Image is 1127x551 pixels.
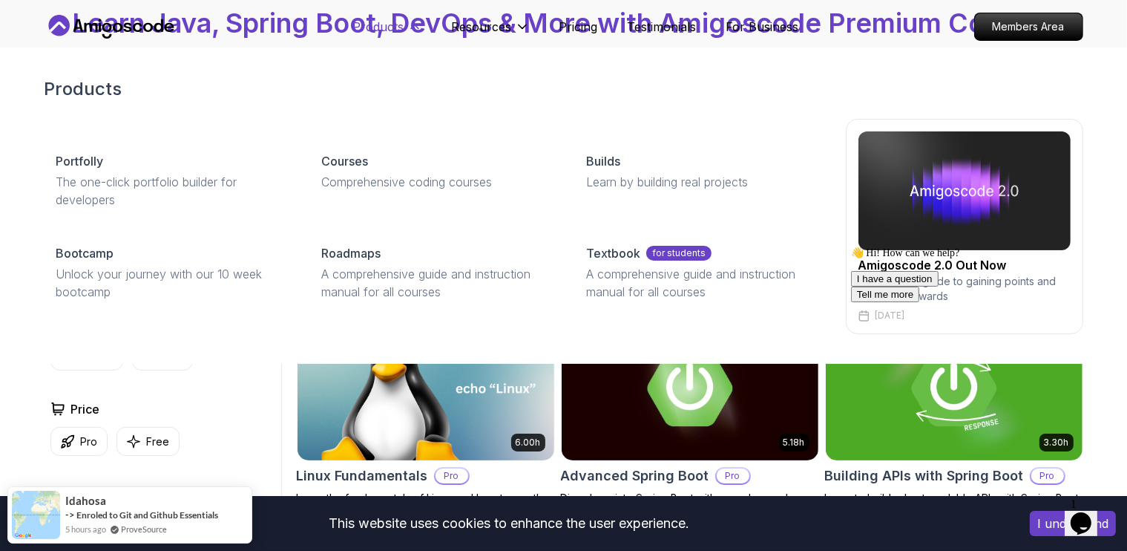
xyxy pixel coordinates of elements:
a: Testimonials [628,18,697,36]
p: 5.18h [783,437,805,449]
p: Pro [81,434,98,449]
button: Pro [50,427,108,456]
p: Learn by building real projects [586,173,815,191]
p: Members Area [975,13,1082,40]
button: I have a question [6,30,93,46]
p: Bootcamp [56,244,114,262]
a: BuildsLearn by building real projects [574,140,827,203]
a: amigoscode 2.0Amigoscode 2.0 Out NowThe Ultimate guide to gaining points and unlocking rewards[DATE] [846,119,1083,334]
h2: Advanced Spring Boot [561,466,709,486]
div: 👋 Hi! How can we help?I have a questionTell me more [6,6,273,62]
span: 👋 Hi! How can we help? [6,7,114,18]
img: Linux Fundamentals card [298,316,554,460]
p: Pro [436,469,468,483]
p: 6.00h [516,437,541,449]
p: The one-click portfolio builder for developers [56,173,286,209]
button: Free [116,427,180,456]
h2: Instructors [74,486,133,503]
p: Dive deep into Spring Boot with our advanced course, designed to take your skills from intermedia... [561,491,819,535]
a: PortfollyThe one-click portfolio builder for developers [45,140,298,221]
a: BootcampUnlock your journey with our 10 week bootcamp [45,232,298,313]
button: Resources [452,18,530,48]
a: Enroled to Git and Github Essentials [76,509,218,521]
button: Tell me more [6,46,74,62]
p: Resources [452,18,512,36]
p: Learn to build robust, scalable APIs with Spring Boot, mastering REST principles, JSON handling, ... [825,491,1083,535]
h2: Price [71,400,100,418]
img: provesource social proof notification image [12,491,60,539]
button: Products [353,18,422,48]
span: 5 hours ago [65,523,106,535]
iframe: chat widget [845,241,1112,484]
p: Roadmaps [321,244,381,262]
a: Linux Fundamentals card6.00hLinux FundamentalsProLearn the fundamentals of Linux and how to use t... [297,316,555,521]
span: -> [65,509,75,521]
img: Advanced Spring Boot card [562,316,818,460]
a: Advanced Spring Boot card5.18hAdvanced Spring BootProDive deep into Spring Boot with our advanced... [561,316,819,535]
a: ProveSource [121,523,167,535]
a: RoadmapsA comprehensive guide and instruction manual for all courses [309,232,562,313]
div: This website uses cookies to enhance the user experience. [11,507,1008,540]
p: Products [353,18,404,36]
p: Builds [586,152,620,170]
p: Portfolly [56,152,104,170]
h2: Products [45,77,1083,101]
p: A comprehensive guide and instruction manual for all courses [321,265,551,301]
a: Pricing [559,18,598,36]
p: A comprehensive guide and instruction manual for all courses [586,265,815,301]
a: Textbookfor studentsA comprehensive guide and instruction manual for all courses [574,232,827,313]
a: Members Area [974,13,1083,41]
p: Comprehensive coding courses [321,173,551,191]
a: CoursesComprehensive coding courses [309,140,562,203]
p: Learn the fundamentals of Linux and how to use the command line [297,491,555,521]
button: Accept cookies [1030,511,1116,536]
a: Building APIs with Spring Boot card3.30hBuilding APIs with Spring BootProLearn to build robust, s... [825,316,1083,535]
img: Building APIs with Spring Boot card [826,316,1082,460]
p: Courses [321,152,368,170]
iframe: chat widget [1065,492,1112,536]
img: amigoscode 2.0 [858,131,1071,250]
span: Idahosa [65,495,106,507]
h2: Building APIs with Spring Boot [825,466,1024,486]
p: Free [147,434,170,449]
p: Pro [717,469,749,483]
a: For Business [726,18,799,36]
h2: Linux Fundamentals [297,466,428,486]
p: Textbook [586,244,640,262]
p: for students [646,246,712,261]
p: Unlock your journey with our 10 week bootcamp [56,265,286,301]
